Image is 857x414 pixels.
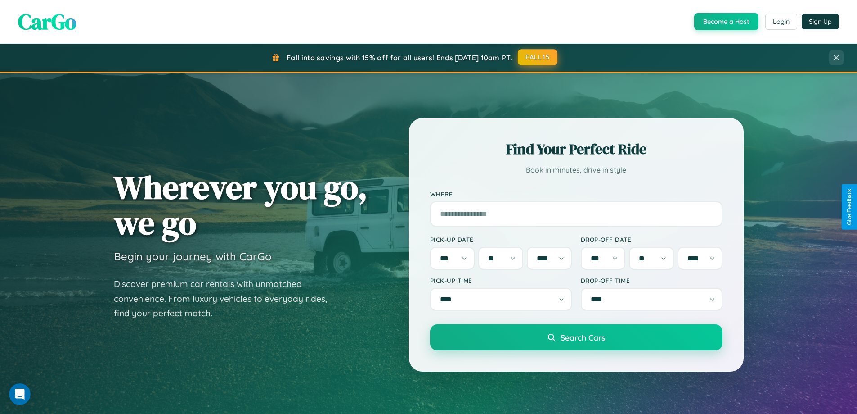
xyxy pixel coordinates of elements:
h3: Begin your journey with CarGo [114,250,272,263]
button: Become a Host [694,13,758,30]
label: Where [430,190,722,198]
span: Search Cars [561,332,605,342]
button: Login [765,14,797,30]
div: Give Feedback [846,189,853,225]
p: Book in minutes, drive in style [430,164,722,177]
label: Drop-off Date [581,236,722,243]
span: Fall into savings with 15% off for all users! Ends [DATE] 10am PT. [287,53,512,62]
label: Pick-up Time [430,277,572,284]
h1: Wherever you go, we go [114,169,368,241]
button: Search Cars [430,324,722,350]
span: CarGo [18,7,76,36]
iframe: Intercom live chat [9,383,31,405]
h2: Find Your Perfect Ride [430,139,722,159]
button: Sign Up [802,14,839,29]
label: Drop-off Time [581,277,722,284]
p: Discover premium car rentals with unmatched convenience. From luxury vehicles to everyday rides, ... [114,277,339,321]
label: Pick-up Date [430,236,572,243]
button: FALL15 [518,49,557,65]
